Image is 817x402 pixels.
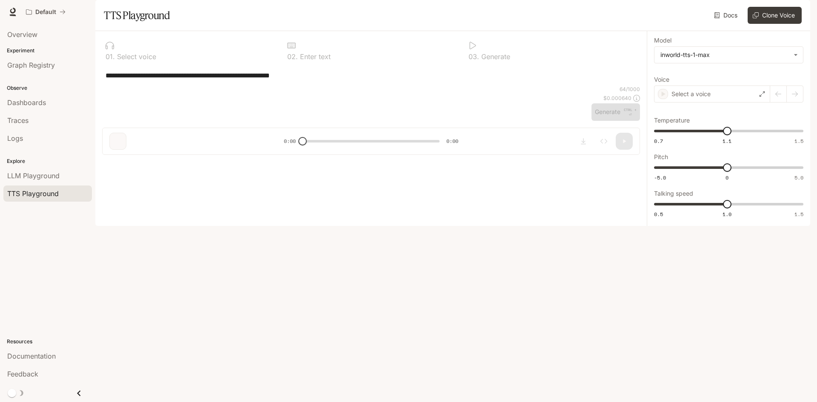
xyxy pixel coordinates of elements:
button: Clone Voice [748,7,802,24]
button: All workspaces [22,3,69,20]
p: Select voice [115,53,156,60]
p: 64 / 1000 [620,86,640,93]
span: 1.1 [723,137,731,145]
span: 1.0 [723,211,731,218]
p: Model [654,37,671,43]
p: $ 0.000640 [603,94,631,102]
p: 0 2 . [287,53,298,60]
div: inworld-tts-1-max [654,47,803,63]
p: Talking speed [654,191,693,197]
p: 0 3 . [468,53,479,60]
span: 5.0 [794,174,803,181]
span: -5.0 [654,174,666,181]
a: Docs [712,7,741,24]
span: 0.7 [654,137,663,145]
span: 1.5 [794,211,803,218]
span: 0.5 [654,211,663,218]
p: Default [35,9,56,16]
span: 1.5 [794,137,803,145]
p: Enter text [298,53,331,60]
span: 0 [726,174,728,181]
p: Select a voice [671,90,711,98]
p: 0 1 . [106,53,115,60]
p: Pitch [654,154,668,160]
div: inworld-tts-1-max [660,51,789,59]
p: Voice [654,77,669,83]
p: Generate [479,53,510,60]
h1: TTS Playground [104,7,170,24]
p: Temperature [654,117,690,123]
